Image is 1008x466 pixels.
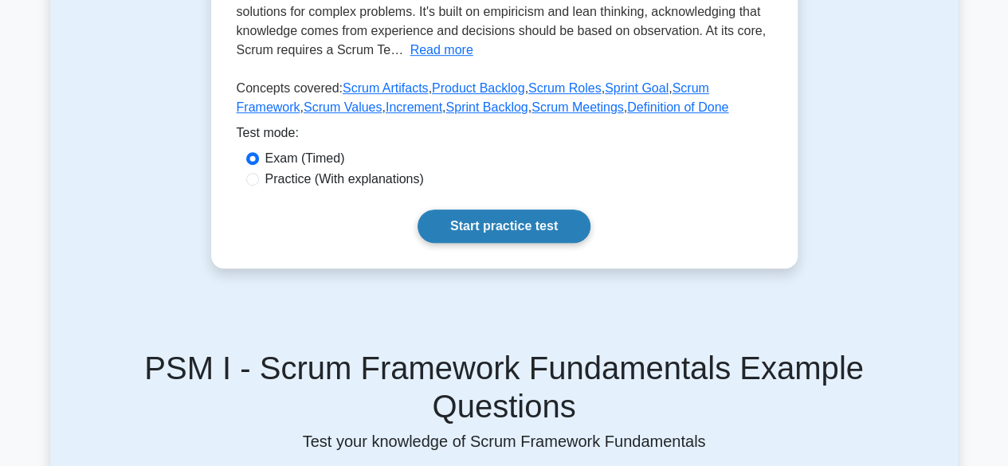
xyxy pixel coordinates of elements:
a: Sprint Backlog [445,100,528,114]
a: Product Backlog [432,81,525,95]
p: Concepts covered: , , , , , , , , , [237,79,772,123]
div: Test mode: [237,123,772,149]
button: Read more [410,41,473,60]
a: Scrum Meetings [531,100,624,114]
a: Start practice test [418,210,590,243]
p: Test your knowledge of Scrum Framework Fundamentals [69,432,939,451]
a: Definition of Done [627,100,728,114]
label: Exam (Timed) [265,149,345,168]
a: Increment [386,100,442,114]
label: Practice (With explanations) [265,170,424,189]
a: Scrum Artifacts [343,81,429,95]
a: Sprint Goal [605,81,669,95]
h5: PSM I - Scrum Framework Fundamentals Example Questions [69,349,939,425]
a: Scrum Roles [528,81,602,95]
a: Scrum Values [304,100,382,114]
